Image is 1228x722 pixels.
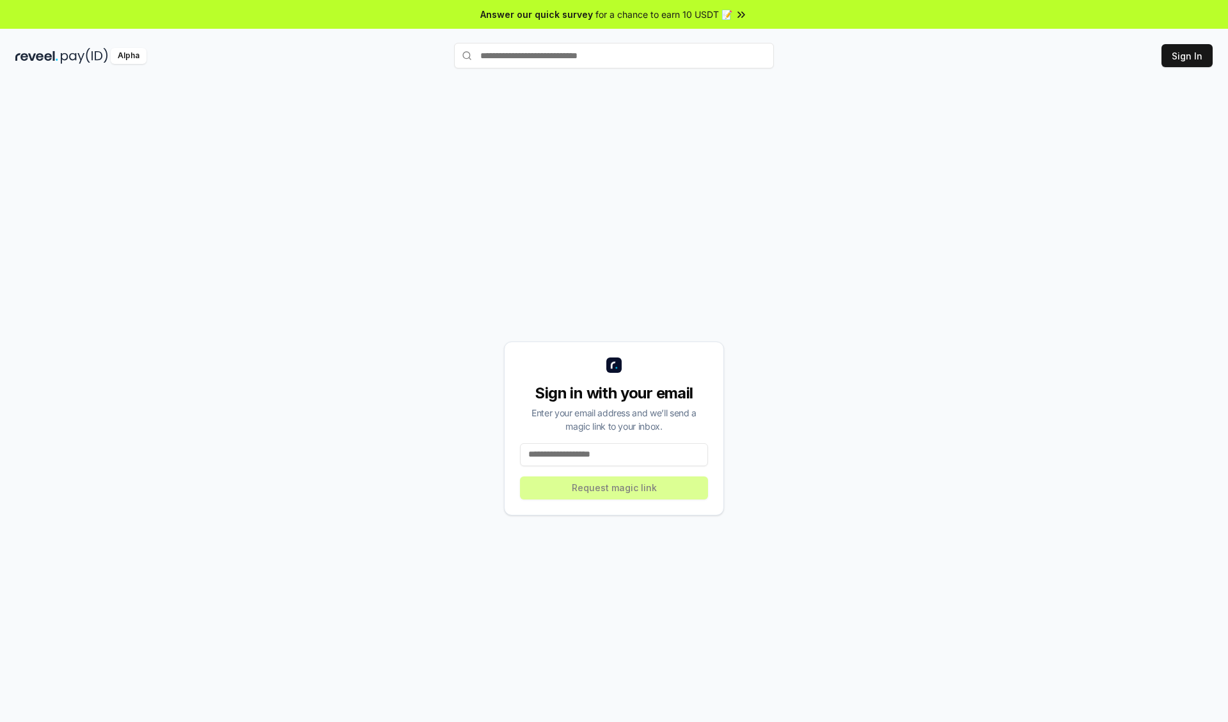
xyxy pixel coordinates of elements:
div: Enter your email address and we’ll send a magic link to your inbox. [520,406,708,433]
img: reveel_dark [15,48,58,64]
div: Sign in with your email [520,383,708,404]
button: Sign In [1161,44,1213,67]
img: pay_id [61,48,108,64]
img: logo_small [606,357,622,373]
span: Answer our quick survey [480,8,593,21]
span: for a chance to earn 10 USDT 📝 [595,8,732,21]
div: Alpha [111,48,146,64]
